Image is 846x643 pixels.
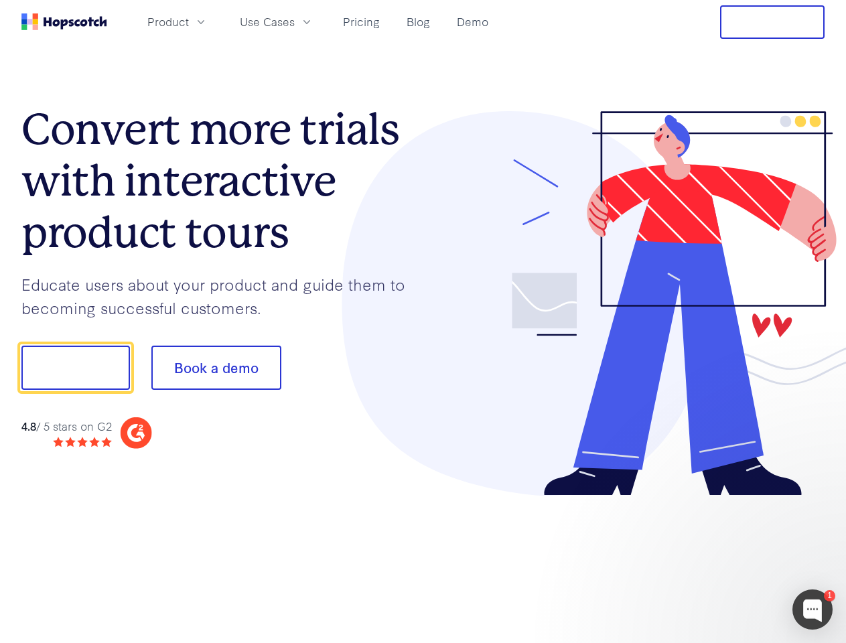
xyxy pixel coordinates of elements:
span: Use Cases [240,13,295,30]
button: Show me! [21,346,130,390]
div: / 5 stars on G2 [21,418,112,435]
p: Educate users about your product and guide them to becoming successful customers. [21,273,423,319]
a: Blog [401,11,435,33]
span: Product [147,13,189,30]
a: Demo [451,11,494,33]
a: Home [21,13,107,30]
strong: 4.8 [21,418,36,433]
button: Book a demo [151,346,281,390]
button: Product [139,11,216,33]
h1: Convert more trials with interactive product tours [21,104,423,258]
button: Free Trial [720,5,825,39]
button: Use Cases [232,11,322,33]
a: Pricing [338,11,385,33]
div: 1 [824,590,835,601]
